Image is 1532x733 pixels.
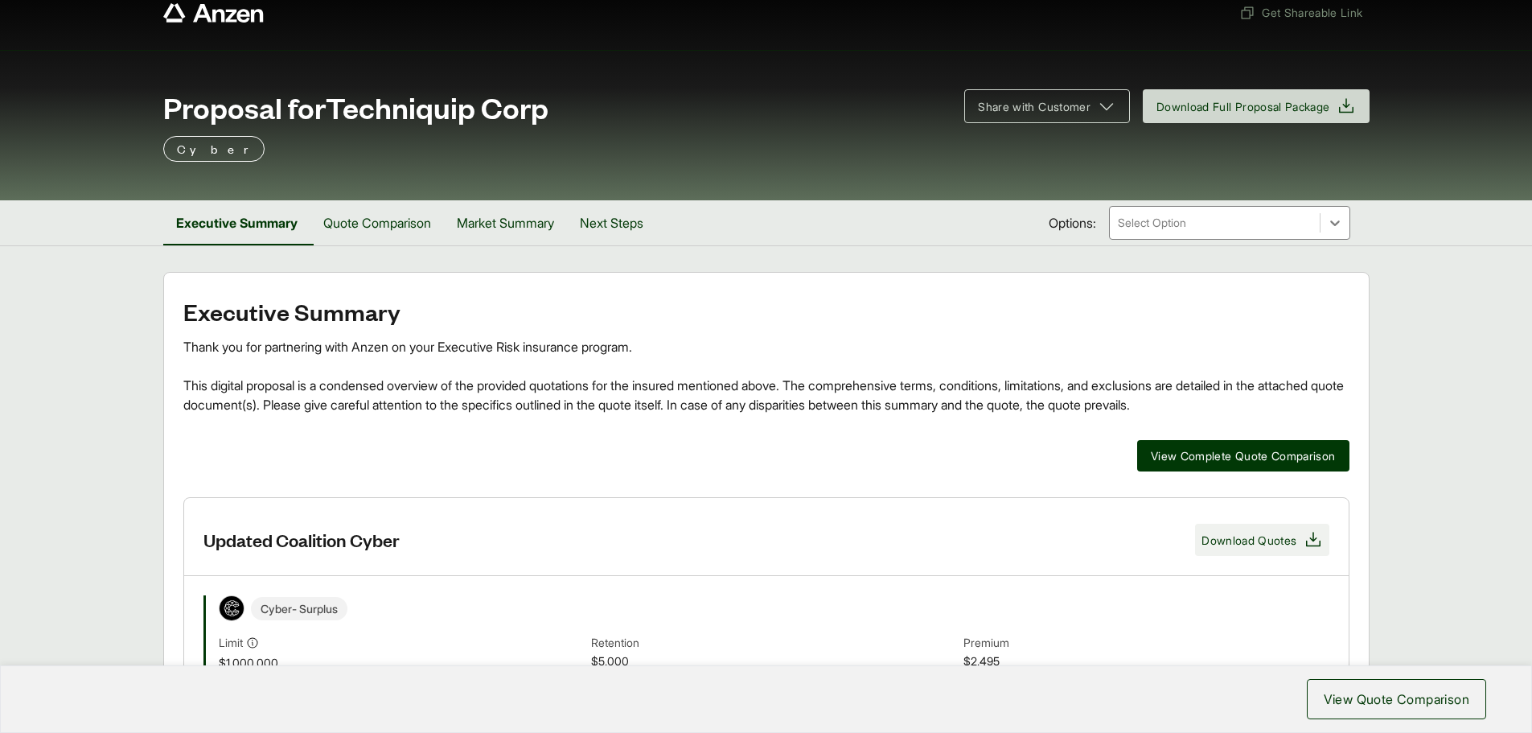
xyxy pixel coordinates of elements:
[964,89,1130,123] button: Share with Customer
[567,200,656,245] button: Next Steps
[163,3,264,23] a: Anzen website
[163,91,548,123] span: Proposal for Techniquip Corp
[220,596,244,620] img: Coalition
[310,200,444,245] button: Quote Comparison
[203,528,400,552] h3: Updated Coalition Cyber
[1156,98,1330,115] span: Download Full Proposal Package
[1201,532,1296,549] span: Download Quotes
[1195,524,1329,556] button: Download Quotes
[1324,690,1469,709] span: View Quote Comparison
[963,653,1329,671] span: $2,495
[1307,679,1486,719] button: View Quote Comparison
[963,634,1329,653] span: Premium
[1049,213,1096,233] span: Options:
[183,299,1349,324] h2: Executive Summary
[251,597,347,620] span: Cyber - Surplus
[177,139,251,159] p: Cyber
[591,653,957,671] span: $5,000
[219,634,243,651] span: Limit
[1137,440,1349,472] button: View Complete Quote Comparison
[183,337,1349,414] div: Thank you for partnering with Anzen on your Executive Risk insurance program. This digital propos...
[1151,447,1336,464] span: View Complete Quote Comparison
[219,654,585,671] span: $1,000,000
[1239,4,1362,21] span: Get Shareable Link
[444,200,567,245] button: Market Summary
[978,98,1090,115] span: Share with Customer
[1143,89,1370,123] button: Download Full Proposal Package
[591,634,957,653] span: Retention
[163,200,310,245] button: Executive Summary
